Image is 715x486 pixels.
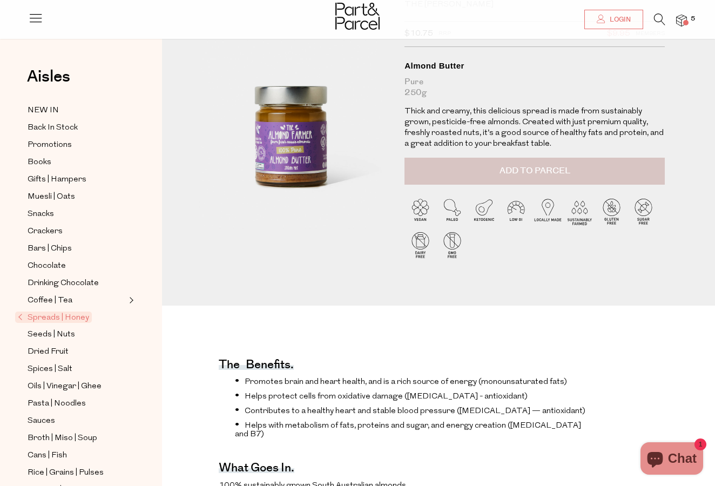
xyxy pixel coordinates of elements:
[219,362,294,370] h4: The benefits.
[28,432,97,445] span: Broth | Miso | Soup
[436,195,468,227] img: P_P-ICONS-Live_Bec_V11_Paleo.svg
[28,328,126,341] a: Seeds | Nuts
[28,328,75,341] span: Seeds | Nuts
[28,449,126,462] a: Cans | Fish
[28,380,126,393] a: Oils | Vinegar | Ghee
[637,442,706,477] inbox-online-store-chat: Shopify online store chat
[28,242,72,255] span: Bars | Chips
[27,65,70,89] span: Aisles
[532,195,564,227] img: P_P-ICONS-Live_Bec_V11_Locally_Made_2.svg
[28,345,126,359] a: Dried Fruit
[28,225,126,238] a: Crackers
[28,191,75,204] span: Muesli | Oats
[468,195,500,227] img: P_P-ICONS-Live_Bec_V11_Ketogenic.svg
[28,467,104,480] span: Rice | Grains | Pulses
[28,363,72,376] span: Spices | Salt
[688,14,698,24] span: 5
[28,276,126,290] a: Drinking Chocolate
[28,362,126,376] a: Spices | Salt
[28,397,86,410] span: Pasta | Noodles
[28,207,126,221] a: Snacks
[28,466,126,480] a: Rice | Grains | Pulses
[28,139,72,152] span: Promotions
[28,138,126,152] a: Promotions
[404,229,436,261] img: P_P-ICONS-Live_Bec_V11_Dairy_Free.svg
[28,449,67,462] span: Cans | Fish
[28,294,126,307] a: Coffee | Tea
[436,229,468,261] img: P_P-ICONS-Live_Bec_V11_GMO_Free.svg
[28,397,126,410] a: Pasta | Noodles
[28,156,51,169] span: Books
[28,225,63,238] span: Crackers
[235,420,596,438] li: Helps with metabolism of fats, proteins and sugar, and energy creation ([MEDICAL_DATA] and B7)
[27,69,70,96] a: Aisles
[628,195,659,227] img: P_P-ICONS-Live_Bec_V11_Sugar_Free.svg
[404,106,665,150] p: Thick and creamy, this delicious spread is made from sustainably grown, pesticide-free almonds. C...
[28,242,126,255] a: Bars | Chips
[404,60,665,71] div: Almond Butter
[28,104,59,117] span: NEW IN
[28,104,126,117] a: NEW IN
[28,259,126,273] a: Chocolate
[28,294,72,307] span: Coffee | Tea
[28,190,126,204] a: Muesli | Oats
[28,208,54,221] span: Snacks
[500,165,570,177] span: Add to Parcel
[235,376,596,387] li: Promotes brain and heart health, and is a rich source of energy (monounsaturated fats)
[404,195,436,227] img: P_P-ICONS-Live_Bec_V11_Vegan.svg
[564,195,596,227] img: P_P-ICONS-Live_Bec_V11_Sustainable_Farmed.svg
[676,15,687,26] a: 5
[28,156,126,169] a: Books
[28,122,78,134] span: Back In Stock
[28,121,126,134] a: Back In Stock
[596,195,628,227] img: P_P-ICONS-Live_Bec_V11_Gluten_Free.svg
[18,311,126,324] a: Spreads | Honey
[404,158,665,185] button: Add to Parcel
[28,277,99,290] span: Drinking Chocolate
[607,15,631,24] span: Login
[15,312,92,323] span: Spreads | Honey
[584,10,643,29] a: Login
[235,405,596,416] li: Contributes to a healthy heart and stable blood pressure ([MEDICAL_DATA] — antioxidant)
[126,294,134,307] button: Expand/Collapse Coffee | Tea
[28,173,86,186] span: Gifts | Hampers
[28,260,66,273] span: Chocolate
[28,415,55,428] span: Sauces
[28,414,126,428] a: Sauces
[335,3,380,30] img: Part&Parcel
[219,465,294,473] h4: What goes in.
[28,431,126,445] a: Broth | Miso | Soup
[500,195,532,227] img: P_P-ICONS-Live_Bec_V11_Low_Gi.svg
[28,173,126,186] a: Gifts | Hampers
[28,346,69,359] span: Dried Fruit
[28,380,102,393] span: Oils | Vinegar | Ghee
[235,390,596,401] li: Helps protect cells from oxidative damage ([MEDICAL_DATA] - antioxidant)
[404,77,665,98] div: Pure 250g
